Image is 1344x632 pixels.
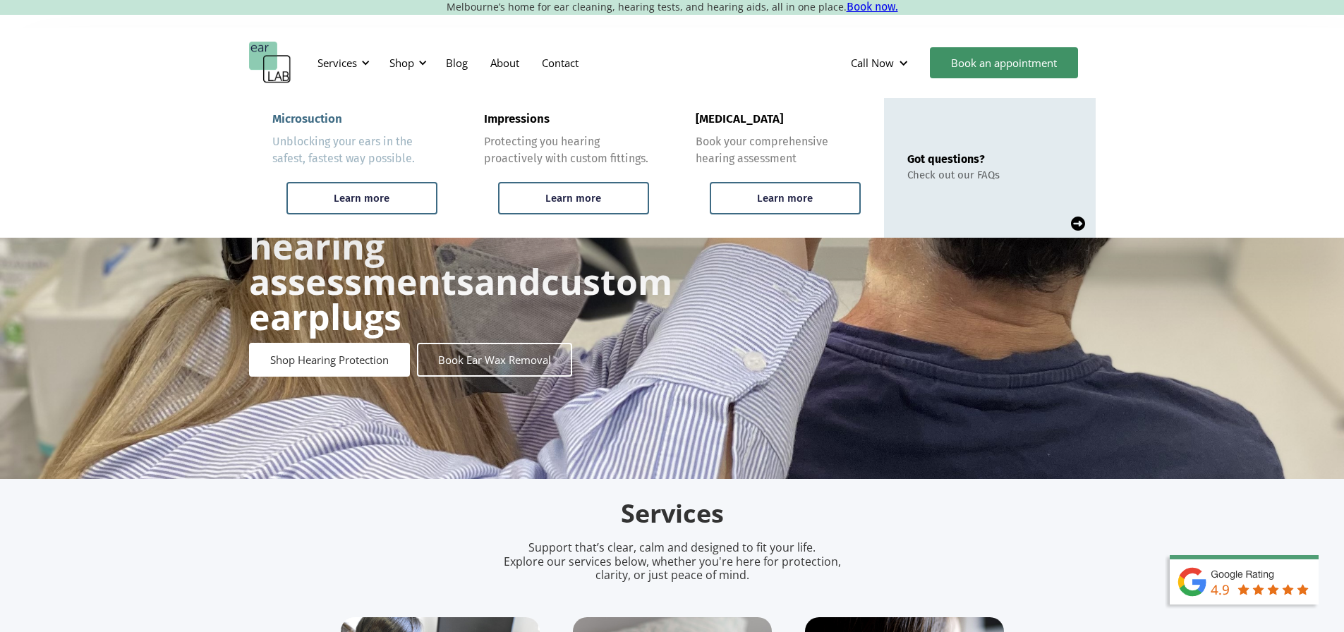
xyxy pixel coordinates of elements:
strong: Ear wax removal, hearing assessments [249,187,552,305]
div: Book your comprehensive hearing assessment [696,133,861,167]
a: Shop Hearing Protection [249,343,410,377]
div: Services [309,42,374,84]
div: Shop [381,42,431,84]
a: Blog [435,42,479,83]
div: Microsuction [272,112,342,126]
div: [MEDICAL_DATA] [696,112,783,126]
h2: Services [341,497,1004,530]
a: Book an appointment [930,47,1078,78]
a: Book Ear Wax Removal [417,343,572,377]
div: Call Now [840,42,923,84]
div: Unblocking your ears in the safest, fastest way possible. [272,133,437,167]
div: Learn more [334,192,389,205]
a: MicrosuctionUnblocking your ears in the safest, fastest way possible.Learn more [249,98,461,238]
div: Call Now [851,56,894,70]
div: Got questions? [907,152,1000,166]
a: ImpressionsProtecting you hearing proactively with custom fittings.Learn more [461,98,672,238]
div: Learn more [757,192,813,205]
div: Services [317,56,357,70]
a: About [479,42,531,83]
a: home [249,42,291,84]
strong: custom earplugs [249,257,672,341]
div: Protecting you hearing proactively with custom fittings. [484,133,649,167]
p: Support that’s clear, calm and designed to fit your life. Explore our services below, whether you... [485,541,859,582]
h1: and [249,193,672,334]
a: Contact [531,42,590,83]
div: Shop [389,56,414,70]
div: Impressions [484,112,550,126]
div: Learn more [545,192,601,205]
div: Check out our FAQs [907,169,1000,181]
a: Got questions?Check out our FAQs [884,98,1096,238]
a: [MEDICAL_DATA]Book your comprehensive hearing assessmentLearn more [672,98,884,238]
